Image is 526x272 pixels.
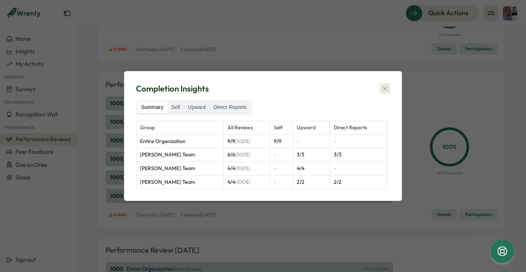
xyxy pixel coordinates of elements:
[235,138,250,145] span: (100%)
[270,148,293,162] td: -
[223,175,270,189] td: 4 / 4
[293,135,330,148] td: -
[136,175,224,189] td: [PERSON_NAME] Team
[235,179,250,185] span: (100%)
[223,121,270,135] th: All Reviews
[136,121,224,135] th: Group
[330,121,387,135] th: Direct Reports
[293,121,330,135] th: Upward
[223,135,270,148] td: 9 / 9
[235,165,250,172] span: (100%)
[136,148,224,162] td: [PERSON_NAME] Team
[330,162,387,176] td: -
[330,135,387,148] td: -
[223,162,270,176] td: 4 / 4
[293,162,330,176] td: 4 / 4
[270,135,293,148] td: 9 / 9
[270,162,293,176] td: -
[137,102,167,113] label: Summary
[184,102,209,113] label: Upward
[293,148,330,162] td: 3 / 3
[136,135,224,148] td: Entire Organization
[210,102,250,113] label: Direct Reports
[330,175,387,189] td: 2 / 2
[330,148,387,162] td: 3 / 3
[167,102,184,113] label: Self
[270,121,293,135] th: Self
[136,162,224,176] td: [PERSON_NAME] Team
[136,83,209,94] span: Completion Insights
[270,175,293,189] td: -
[293,175,330,189] td: 2 / 2
[223,148,270,162] td: 6 / 6
[235,151,250,158] span: (100%)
